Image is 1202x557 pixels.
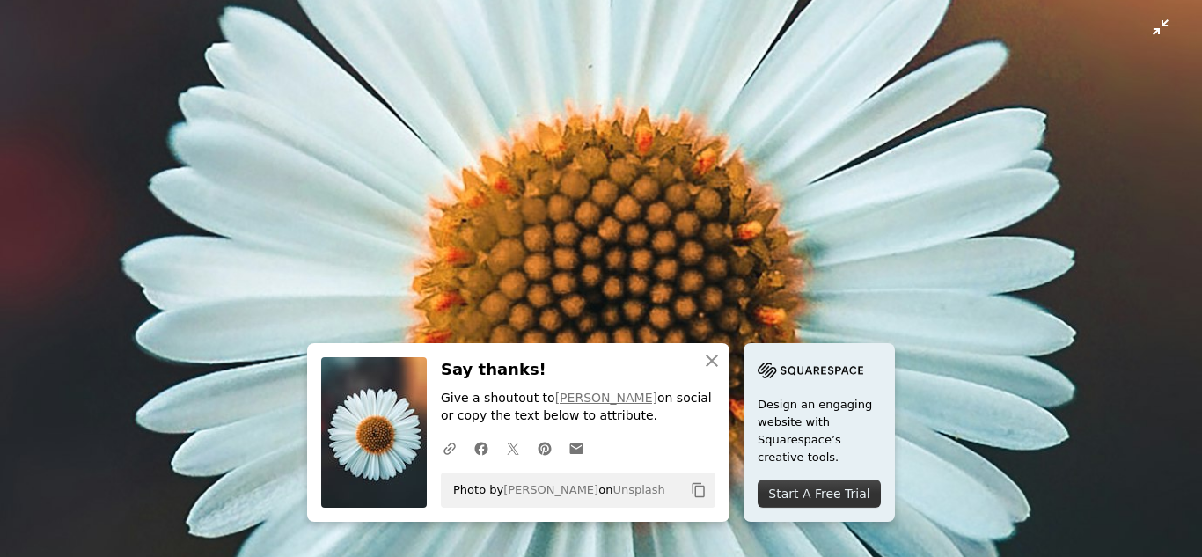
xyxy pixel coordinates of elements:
[612,483,664,496] a: Unsplash
[758,396,881,466] span: Design an engaging website with Squarespace’s creative tools.
[441,357,715,383] h3: Say thanks!
[529,430,561,465] a: Share on Pinterest
[684,475,714,505] button: Copy to clipboard
[758,480,881,508] div: Start A Free Trial
[758,357,863,384] img: file-1705255347840-230a6ab5bca9image
[555,391,657,405] a: [PERSON_NAME]
[561,430,592,465] a: Share over email
[503,483,598,496] a: [PERSON_NAME]
[441,390,715,425] p: Give a shoutout to on social or copy the text below to attribute.
[744,343,895,522] a: Design an engaging website with Squarespace’s creative tools.Start A Free Trial
[497,430,529,465] a: Share on Twitter
[444,476,665,504] span: Photo by on
[465,430,497,465] a: Share on Facebook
